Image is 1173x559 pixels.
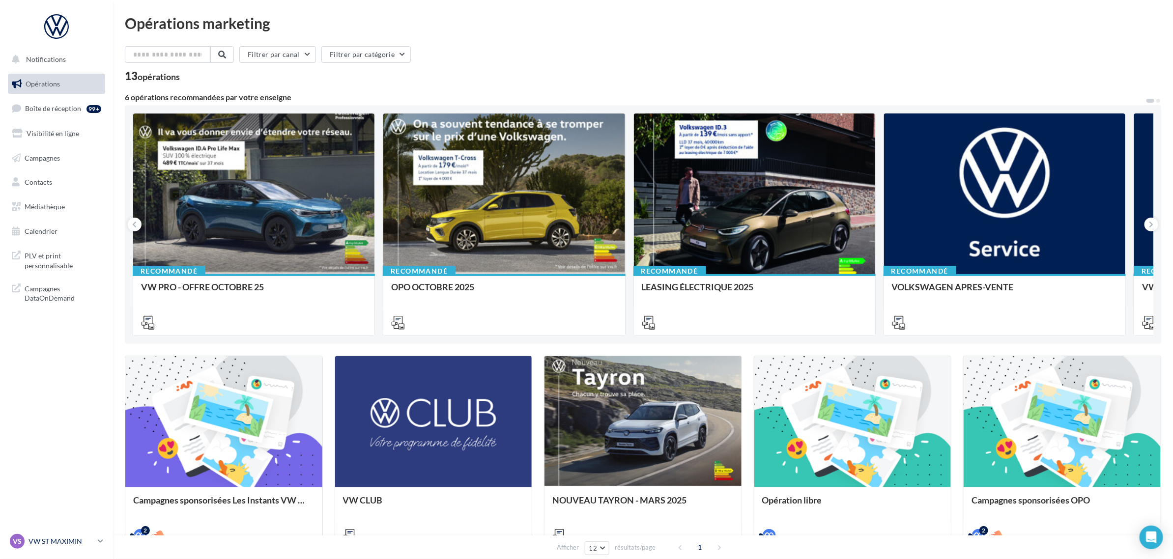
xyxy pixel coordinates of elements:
div: 2 [141,526,150,535]
span: Campagnes DataOnDemand [25,282,101,303]
div: OPO OCTOBRE 2025 [391,282,617,302]
div: 99+ [86,105,101,113]
div: Campagnes sponsorisées OPO [972,495,1153,515]
span: résultats/page [615,543,656,552]
div: Recommandé [383,266,456,277]
a: Médiathèque [6,196,107,217]
div: VW PRO - OFFRE OCTOBRE 25 [141,282,367,302]
span: Médiathèque [25,202,65,211]
span: 1 [692,539,708,555]
a: VS VW ST MAXIMIN [8,532,105,551]
div: Recommandé [633,266,706,277]
div: Opérations marketing [125,16,1161,30]
a: Opérations [6,74,107,94]
span: Visibilité en ligne [27,129,79,138]
span: Notifications [26,55,66,63]
span: PLV et print personnalisable [25,249,101,270]
span: VS [13,536,22,546]
div: 6 opérations recommandées par votre enseigne [125,93,1145,101]
div: LEASING ÉLECTRIQUE 2025 [642,282,867,302]
span: Campagnes [25,153,60,162]
a: Boîte de réception99+ [6,98,107,119]
span: Contacts [25,178,52,186]
div: opérations [138,72,180,81]
p: VW ST MAXIMIN [29,536,94,546]
div: Opération libre [762,495,944,515]
span: Afficher [557,543,579,552]
div: Campagnes sponsorisées Les Instants VW Octobre [133,495,315,515]
a: Visibilité en ligne [6,123,107,144]
a: Calendrier [6,221,107,242]
span: Opérations [26,80,60,88]
a: Campagnes [6,148,107,168]
div: Recommandé [884,266,956,277]
div: VW CLUB [343,495,524,515]
div: Recommandé [133,266,205,277]
div: NOUVEAU TAYRON - MARS 2025 [552,495,734,515]
a: PLV et print personnalisable [6,245,107,274]
a: Campagnes DataOnDemand [6,278,107,307]
div: 2 [979,526,988,535]
span: Calendrier [25,227,57,235]
div: 13 [125,71,180,82]
button: Filtrer par canal [239,46,316,63]
button: Filtrer par catégorie [321,46,411,63]
div: Open Intercom Messenger [1140,526,1163,549]
span: Boîte de réception [25,104,81,112]
a: Contacts [6,172,107,193]
button: Notifications [6,49,103,70]
span: 12 [589,544,598,552]
div: VOLKSWAGEN APRES-VENTE [892,282,1117,302]
button: 12 [585,541,610,555]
